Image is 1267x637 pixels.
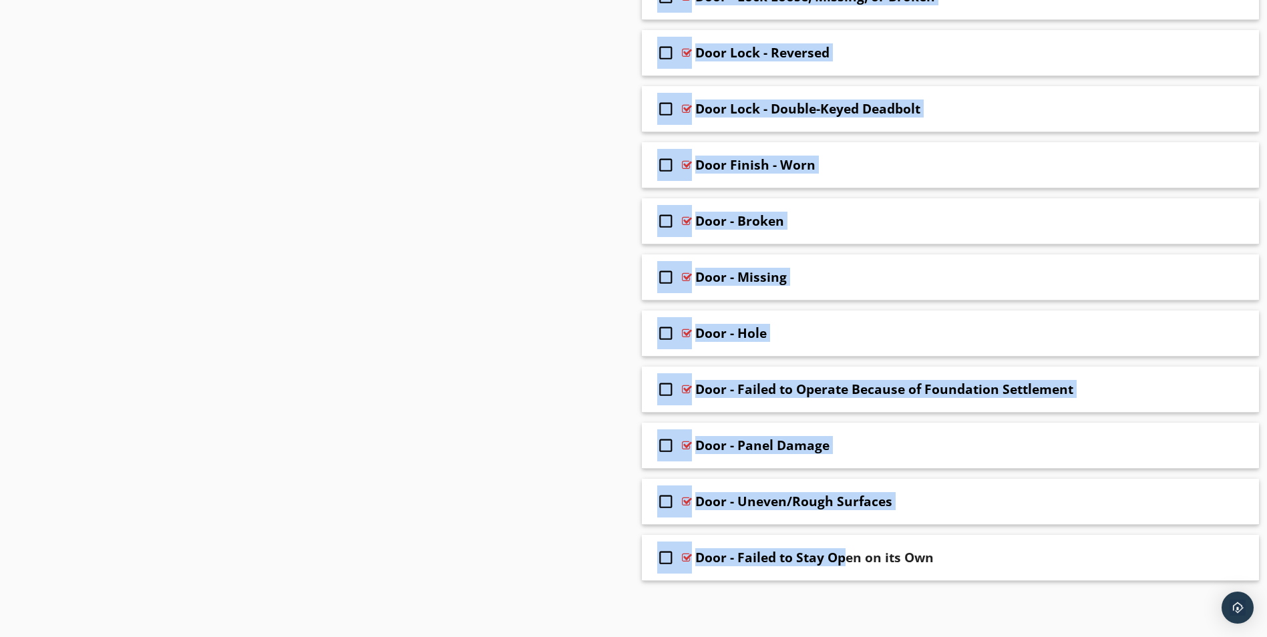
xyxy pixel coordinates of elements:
[655,373,677,405] i: check_box_outline_blank
[695,269,787,285] div: Door - Missing
[655,37,677,69] i: check_box_outline_blank
[695,45,830,61] div: Door Lock - Reversed
[655,93,677,125] i: check_box_outline_blank
[695,437,830,453] div: Door - Panel Damage
[695,381,1073,397] div: Door - Failed to Operate Because of Foundation Settlement
[695,213,784,229] div: Door - Broken
[655,261,677,293] i: check_box_outline_blank
[655,429,677,461] i: check_box_outline_blank
[655,485,677,517] i: check_box_outline_blank
[655,205,677,237] i: check_box_outline_blank
[695,550,934,566] div: Door - Failed to Stay Open on its Own
[695,157,816,173] div: Door Finish - Worn
[655,317,677,349] i: check_box_outline_blank
[695,325,767,341] div: Door - Hole
[655,149,677,181] i: check_box_outline_blank
[655,542,677,574] i: check_box_outline_blank
[1222,592,1254,624] div: Open Intercom Messenger
[695,493,892,509] div: Door - Uneven/Rough Surfaces
[695,101,920,117] div: Door Lock - Double-Keyed Deadbolt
